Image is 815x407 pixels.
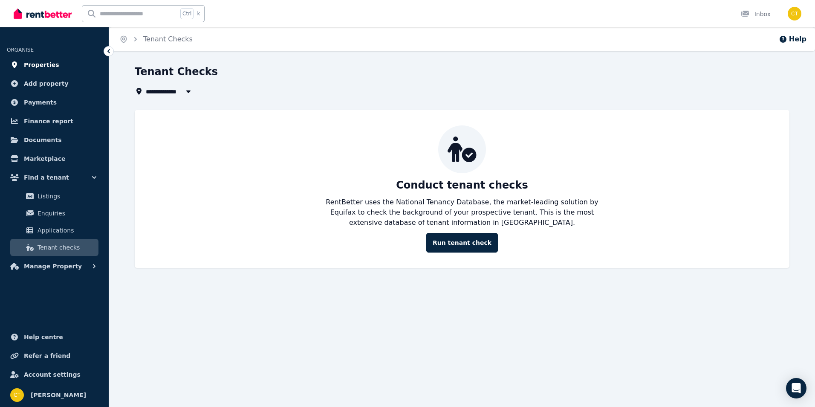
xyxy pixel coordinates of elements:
span: Refer a friend [24,351,70,361]
img: Colleen Thomas [10,388,24,402]
img: Colleen Thomas [788,7,801,20]
a: Account settings [7,366,102,383]
a: Tenant Checks [143,35,193,43]
span: Listings [38,191,95,201]
span: Help centre [24,332,63,342]
img: RentBetter [14,7,72,20]
div: Inbox [741,10,771,18]
span: Ctrl [180,8,194,19]
p: RentBetter uses the National Tenancy Database, the market-leading solution by Equifax to check th... [319,197,605,228]
span: Manage Property [24,261,82,271]
a: Payments [7,94,102,111]
nav: Breadcrumb [109,27,203,51]
a: Listings [10,188,98,205]
a: Run tenant check [426,233,498,253]
a: Tenant checks [10,239,98,256]
span: Find a tenant [24,172,69,183]
button: Manage Property [7,258,102,275]
span: Documents [24,135,62,145]
button: Find a tenant [7,169,102,186]
a: Applications [10,222,98,239]
span: Finance report [24,116,73,126]
span: Enquiries [38,208,95,218]
span: k [197,10,200,17]
a: Help centre [7,329,102,346]
a: Marketplace [7,150,102,167]
a: Finance report [7,113,102,130]
a: Add property [7,75,102,92]
span: ORGANISE [7,47,34,53]
h1: Tenant Checks [135,65,218,78]
a: Properties [7,56,102,73]
span: [PERSON_NAME] [31,390,86,400]
button: Help [779,34,806,44]
span: Account settings [24,369,81,380]
span: Marketplace [24,154,65,164]
span: Tenant checks [38,242,95,253]
span: Applications [38,225,95,235]
a: Refer a friend [7,347,102,364]
p: Conduct tenant checks [396,178,528,192]
a: Enquiries [10,205,98,222]
a: Documents [7,131,102,148]
span: Add property [24,78,69,89]
div: Open Intercom Messenger [786,378,806,398]
span: Properties [24,60,59,70]
span: Payments [24,97,57,108]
